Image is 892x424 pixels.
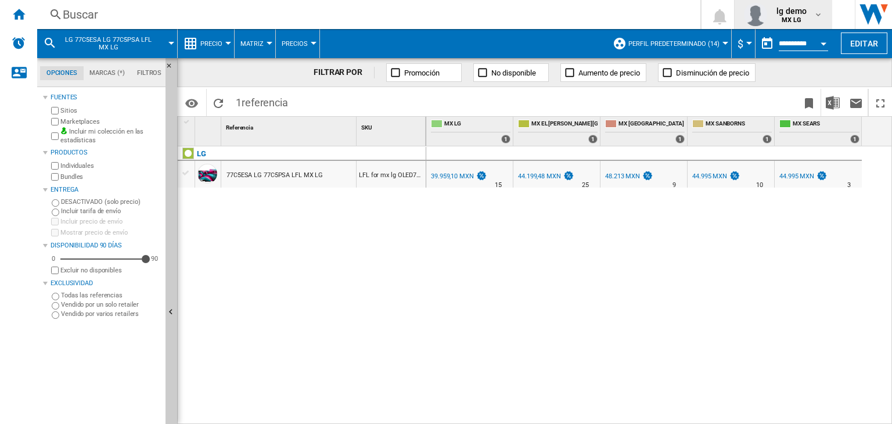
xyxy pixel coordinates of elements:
[431,173,474,180] div: 39.959,10 MXN
[690,171,740,182] div: 44.995 MXN
[847,179,851,191] div: Tiempo de entrega : 3 días
[60,266,161,275] label: Excluir no disponibles
[51,93,161,102] div: Fuentes
[224,117,356,135] div: Referencia Sort None
[578,69,640,77] span: Aumento de precio
[516,117,600,146] div: MX EL [PERSON_NAME][GEOGRAPHIC_DATA][PERSON_NAME] 1 offers sold by MX EL PALACIO DE HIERRO
[869,89,892,116] button: Maximizar
[841,33,887,54] button: Editar
[240,29,269,58] button: Matriz
[386,63,462,82] button: Promoción
[491,69,536,77] span: No disponible
[813,31,834,52] button: Open calendar
[850,135,859,143] div: 1 offers sold by MX SEARS
[240,40,264,48] span: Matriz
[732,29,756,58] md-menu: Currency
[184,29,228,58] div: Precio
[60,173,161,181] label: Bundles
[560,63,646,82] button: Aumento de precio
[51,129,59,143] input: Incluir mi colección en las estadísticas
[52,209,59,216] input: Incluir tarifa de envío
[844,89,868,116] button: Enviar este reporte por correo electrónico
[429,117,513,146] div: MX LG 1 offers sold by MX LG
[495,179,502,191] div: Tiempo de entrega : 15 días
[226,124,253,131] span: Referencia
[52,293,59,300] input: Todas las referencias
[628,40,720,48] span: Perfil predeterminado (14)
[357,161,426,188] div: LFL for mx lg OLED77C5ESA-1
[738,29,749,58] button: $
[51,229,59,236] input: Mostrar precio de envío
[603,117,687,146] div: MX [GEOGRAPHIC_DATA] 1 offers sold by MX LIVERPOOL
[314,67,375,78] div: FILTRAR POR
[207,89,230,116] button: Recargar
[63,6,670,23] div: Buscar
[582,179,589,191] div: Tiempo de entrega : 25 días
[444,120,510,130] span: MX LG
[60,117,161,126] label: Marketplaces
[51,118,59,125] input: Marketplaces
[821,89,844,116] button: Descargar en Excel
[605,173,640,180] div: 48.213 MXN
[793,120,859,130] span: MX SEARS
[359,117,426,135] div: SKU Sort None
[43,29,171,58] div: LG 77C5ESA LG 77C5PSA LFL MX LG
[516,171,574,182] div: 44.199,48 MXN
[61,310,161,318] label: Vendido por varios retailers
[12,36,26,50] img: alerts-logo.svg
[777,117,862,146] div: MX SEARS 1 offers sold by MX SEARS
[51,173,59,181] input: Bundles
[642,171,653,181] img: promotionV3.png
[473,63,549,82] button: No disponible
[692,173,727,180] div: 44.995 MXN
[51,162,59,170] input: Individuales
[197,117,221,135] div: Sort None
[60,217,161,226] label: Incluir precio de envío
[744,3,767,26] img: profile.jpg
[200,40,222,48] span: Precio
[359,117,426,135] div: Sort None
[658,63,756,82] button: Disminución de precio
[675,135,685,143] div: 1 offers sold by MX LIVERPOOL
[51,279,161,288] div: Exclusividad
[603,171,653,182] div: 48.213 MXN
[588,135,598,143] div: 1 offers sold by MX EL PALACIO DE HIERRO
[51,267,59,274] input: Mostrar precio de envío
[60,228,161,237] label: Mostrar precio de envío
[501,135,510,143] div: 1 offers sold by MX LG
[60,161,161,170] label: Individuales
[60,106,161,115] label: Sitios
[518,173,561,180] div: 44.199,48 MXN
[729,171,740,181] img: promotionV3.png
[61,291,161,300] label: Todas las referencias
[166,58,179,79] button: Ocultar
[618,120,685,130] span: MX [GEOGRAPHIC_DATA]
[84,66,131,80] md-tab-item: Marcas (*)
[672,179,676,191] div: Tiempo de entrega : 9 días
[242,96,288,109] span: referencia
[826,96,840,110] img: excel-24x24.png
[60,127,161,145] label: Incluir mi colección en las estadísticas
[676,69,749,77] span: Disminución de precio
[52,311,59,319] input: Vendido por varios retailers
[40,66,84,80] md-tab-item: Opciones
[224,117,356,135] div: Sort None
[756,32,779,55] button: md-calendar
[148,254,161,263] div: 90
[782,16,802,24] b: MX LG
[49,254,58,263] div: 0
[60,127,67,134] img: mysite-bg-18x18.png
[131,66,168,80] md-tab-item: Filtros
[61,197,161,206] label: DESACTIVADO (solo precio)
[779,173,814,180] div: 44.995 MXN
[690,117,774,146] div: MX SANBORNS 1 offers sold by MX SANBORNS
[816,171,828,181] img: promotionV3.png
[226,162,323,189] div: 77C5ESA LG 77C5PSA LFL MX LG
[52,302,59,310] input: Vendido por un solo retailer
[62,29,167,58] button: LG 77C5ESA LG 77C5PSA LFL MX LG
[51,148,161,157] div: Productos
[563,171,574,181] img: promotionV3.png
[776,5,807,17] span: lg demo
[756,179,763,191] div: Tiempo de entrega : 10 días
